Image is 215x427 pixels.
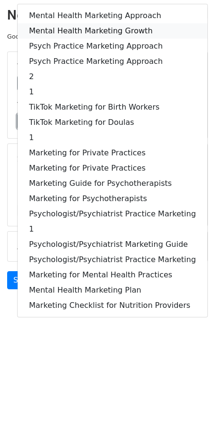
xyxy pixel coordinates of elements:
[18,206,207,222] a: Psychologist/Psychiatrist Practice Marketing
[18,69,207,84] a: 2
[7,271,39,289] a: Send
[18,237,207,252] a: Psychologist/Psychiatrist Marketing Guide
[18,54,207,69] a: Psych Practice Marketing Approach
[18,267,207,283] a: Marketing for Mental Health Practices
[167,381,215,427] iframe: Chat Widget
[7,33,117,40] small: Google Sheet:
[18,145,207,161] a: Marketing for Private Practices
[18,84,207,100] a: 1
[18,39,207,54] a: Psych Practice Marketing Approach
[18,252,207,267] a: Psychologist/Psychiatrist Practice Marketing
[18,176,207,191] a: Marketing Guide for Psychotherapists
[18,161,207,176] a: Marketing for Private Practices
[18,115,207,130] a: TikTok Marketing for Doulas
[18,283,207,298] a: Mental Health Marketing Plan
[18,23,207,39] a: Mental Health Marketing Growth
[18,130,207,145] a: 1
[18,191,207,206] a: Marketing for Psychotherapists
[18,298,207,313] a: Marketing Checklist for Nutrition Providers
[18,8,207,23] a: Mental Health Marketing Approach
[18,100,207,115] a: TikTok Marketing for Birth Workers
[7,7,208,23] h2: New Campaign
[18,222,207,237] a: 1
